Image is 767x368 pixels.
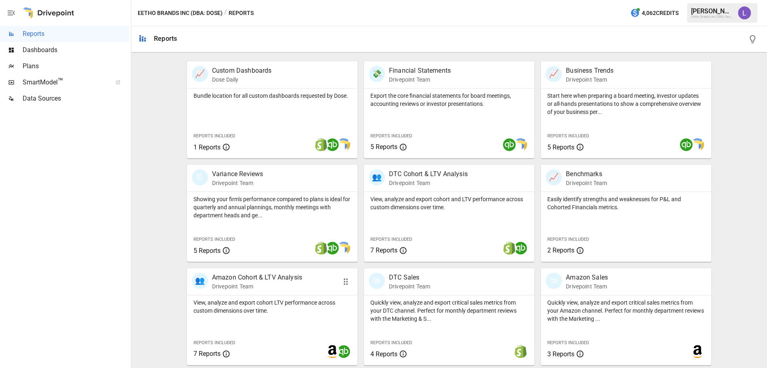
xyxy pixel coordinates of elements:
p: Drivepoint Team [566,282,608,290]
p: Drivepoint Team [212,179,263,187]
p: Drivepoint Team [389,282,430,290]
span: Reports Included [193,237,235,242]
img: smart model [514,138,527,151]
p: DTC Sales [389,273,430,282]
span: Reports [23,29,129,39]
div: 👥 [369,169,385,185]
img: smart model [691,138,704,151]
img: amazon [326,345,339,358]
div: 📈 [192,66,208,82]
span: ™ [58,76,63,86]
p: DTC Cohort & LTV Analysis [389,169,468,179]
img: Lindsay North [738,6,751,19]
p: Start here when preparing a board meeting, investor updates or all-hands presentations to show a ... [547,92,705,116]
span: 7 Reports [193,350,221,357]
span: Reports Included [547,237,589,242]
div: 💸 [369,66,385,82]
span: Data Sources [23,94,129,103]
p: Drivepoint Team [389,179,468,187]
img: shopify [503,242,516,254]
img: smart model [337,138,350,151]
p: Variance Reviews [212,169,263,179]
span: Dashboards [23,45,129,55]
span: Reports Included [370,133,412,139]
div: 👥 [192,273,208,289]
p: Drivepoint Team [389,76,451,84]
p: Financial Statements [389,66,451,76]
span: 3 Reports [547,350,574,358]
div: 📈 [546,66,562,82]
span: Plans [23,61,129,71]
img: shopify [315,242,328,254]
span: Reports Included [193,340,235,345]
p: Business Trends [566,66,614,76]
span: 2 Reports [547,246,574,254]
span: 7 Reports [370,246,397,254]
p: Easily identify strengths and weaknesses for P&L and Cohorted Financials metrics. [547,195,705,211]
span: 4 Reports [370,350,397,358]
span: Reports Included [547,133,589,139]
p: View, analyze and export cohort and LTV performance across custom dimensions over time. [370,195,528,211]
p: Quickly view, analyze and export critical sales metrics from your DTC channel. Perfect for monthl... [370,299,528,323]
div: 🗓 [192,169,208,185]
div: 🛍 [546,273,562,289]
img: quickbooks [326,242,339,254]
div: / [224,8,227,18]
p: Export the core financial statements for board meetings, accounting reviews or investor presentat... [370,92,528,108]
img: quickbooks [680,138,693,151]
p: Drivepoint Team [212,282,302,290]
p: Drivepoint Team [566,76,614,84]
span: 5 Reports [370,143,397,151]
img: quickbooks [326,138,339,151]
span: Reports Included [370,237,412,242]
span: 4,062 Credits [642,8,679,18]
span: 5 Reports [547,143,574,151]
p: Amazon Cohort & LTV Analysis [212,273,302,282]
div: [PERSON_NAME] [691,7,733,15]
p: View, analyze and export cohort LTV performance across custom dimensions over time. [193,299,351,315]
p: Benchmarks [566,169,607,179]
img: shopify [514,345,527,358]
span: SmartModel [23,78,107,87]
img: shopify [315,138,328,151]
span: 5 Reports [193,247,221,254]
button: Eetho Brands Inc (DBA: Dose) [138,8,223,18]
button: Lindsay North [733,2,756,24]
img: quickbooks [337,345,350,358]
p: Custom Dashboards [212,66,272,76]
div: 🛍 [369,273,385,289]
div: Reports [154,35,177,42]
div: 📈 [546,169,562,185]
p: Showing your firm's performance compared to plans is ideal for quarterly and annual plannings, mo... [193,195,351,219]
img: smart model [337,242,350,254]
span: Reports Included [547,340,589,345]
img: quickbooks [503,138,516,151]
p: Bundle location for all custom dashboards requested by Dose. [193,92,351,100]
span: Reports Included [370,340,412,345]
button: 4,062Credits [627,6,682,21]
img: amazon [691,345,704,358]
span: Reports Included [193,133,235,139]
p: Dose Daily [212,76,272,84]
p: Amazon Sales [566,273,608,282]
p: Drivepoint Team [566,179,607,187]
span: 1 Reports [193,143,221,151]
p: Quickly view, analyze and export critical sales metrics from your Amazon channel. Perfect for mon... [547,299,705,323]
img: quickbooks [514,242,527,254]
div: Eetho Brands Inc (DBA: Dose) [691,15,733,19]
